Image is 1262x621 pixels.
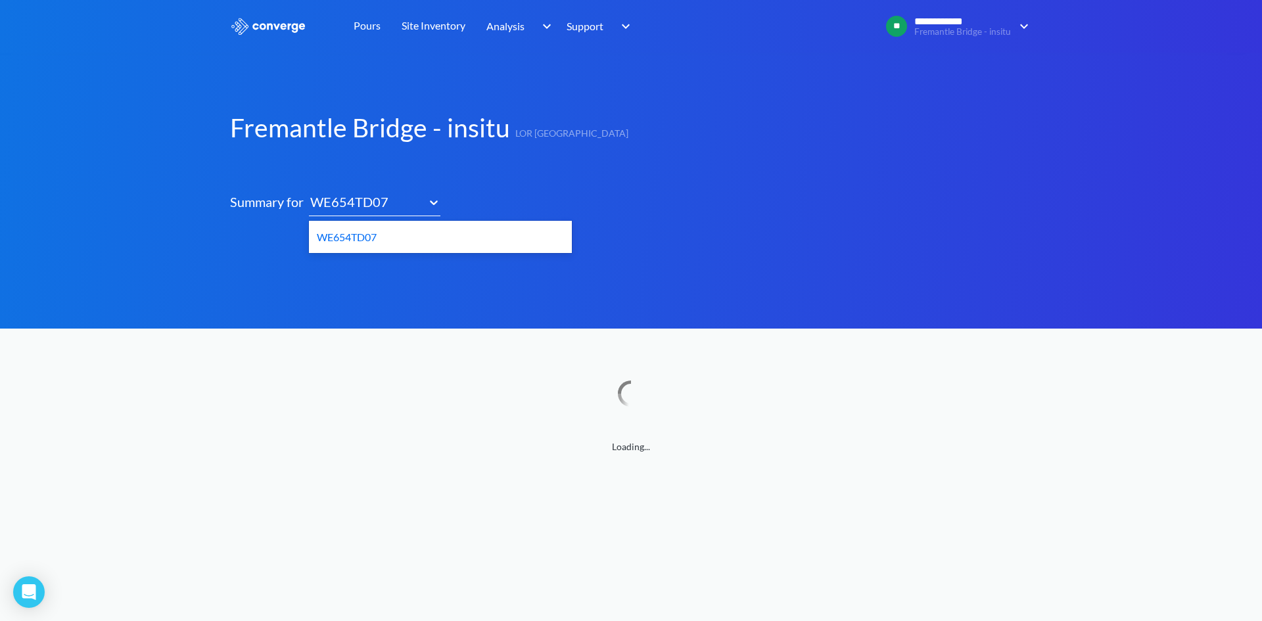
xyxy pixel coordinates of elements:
[309,192,422,212] div: WE654TD07
[534,18,555,34] img: downArrow.svg
[567,18,603,34] span: Support
[510,126,628,145] span: LOR [GEOGRAPHIC_DATA]
[230,192,309,216] span: Summary for
[230,110,510,145] h1: Fremantle Bridge - insitu
[613,18,634,34] img: downArrow.svg
[486,18,525,34] span: Analysis
[914,27,1011,37] span: Fremantle Bridge - insitu
[230,440,1032,454] span: Loading...
[13,576,45,608] div: Open Intercom Messenger
[230,18,306,35] img: logo_ewhite.svg
[309,223,572,250] div: WE654TD07
[1011,18,1032,34] img: downArrow.svg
